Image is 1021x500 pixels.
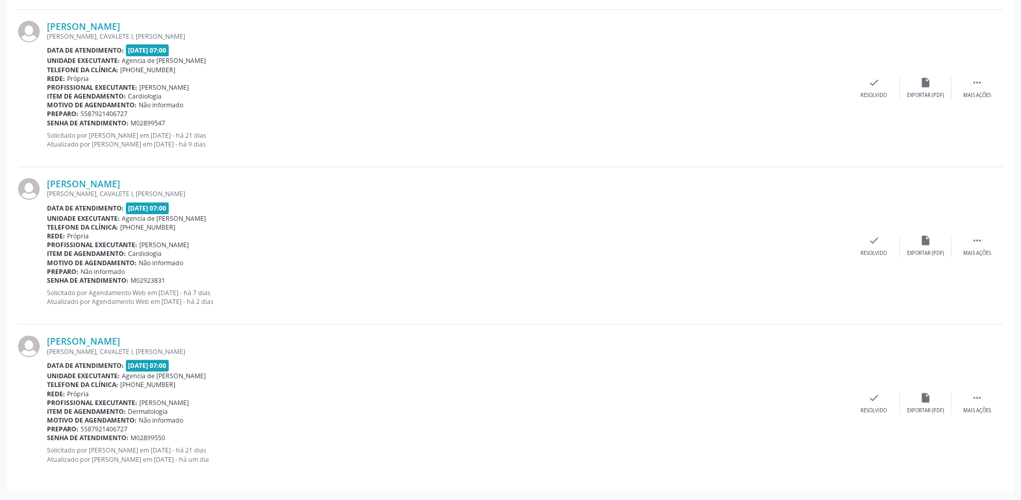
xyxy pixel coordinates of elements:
span: Não informado [139,101,183,109]
b: Item de agendamento: [47,407,126,416]
span: 5587921406727 [80,109,127,118]
b: Item de agendamento: [47,92,126,101]
span: Agencia de [PERSON_NAME] [122,56,206,65]
span: M02923831 [131,276,165,285]
span: [PHONE_NUMBER] [120,380,175,389]
span: Dermatologia [128,407,168,416]
b: Motivo de agendamento: [47,101,137,109]
b: Unidade executante: [47,56,120,65]
span: M02899547 [131,119,165,127]
b: Unidade executante: [47,372,120,380]
span: Cardiologia [128,249,161,258]
span: Própria [67,232,89,240]
i: check [868,77,880,88]
a: [PERSON_NAME] [47,21,120,32]
span: [DATE] 07:00 [126,44,169,56]
b: Preparo: [47,109,78,118]
a: [PERSON_NAME] [47,335,120,347]
b: Preparo: [47,267,78,276]
span: [PERSON_NAME] [139,398,189,407]
b: Profissional executante: [47,83,137,92]
div: Resolvido [861,250,887,257]
i:  [971,392,983,404]
i:  [971,77,983,88]
b: Rede: [47,390,65,398]
b: Telefone da clínica: [47,223,118,232]
span: Cardiologia [128,92,161,101]
p: Solicitado por Agendamento Web em [DATE] - há 7 dias Atualizado por Agendamento Web em [DATE] - h... [47,288,848,306]
div: [PERSON_NAME], CAVALETE I, [PERSON_NAME] [47,32,848,41]
b: Telefone da clínica: [47,66,118,74]
div: Exportar (PDF) [907,407,944,414]
span: [PHONE_NUMBER] [120,223,175,232]
p: Solicitado por [PERSON_NAME] em [DATE] - há 21 dias Atualizado por [PERSON_NAME] em [DATE] - há u... [47,446,848,463]
b: Motivo de agendamento: [47,259,137,267]
div: [PERSON_NAME], CAVALETE I, [PERSON_NAME] [47,189,848,198]
b: Rede: [47,232,65,240]
span: [PHONE_NUMBER] [120,66,175,74]
div: Exportar (PDF) [907,92,944,99]
div: Mais ações [963,92,991,99]
span: Própria [67,390,89,398]
div: Mais ações [963,250,991,257]
b: Item de agendamento: [47,249,126,258]
b: Senha de atendimento: [47,276,128,285]
span: 5587921406727 [80,425,127,433]
i: check [868,235,880,246]
b: Profissional executante: [47,398,137,407]
span: [PERSON_NAME] [139,83,189,92]
span: Agencia de [PERSON_NAME] [122,372,206,380]
span: Agencia de [PERSON_NAME] [122,214,206,223]
b: Profissional executante: [47,240,137,249]
span: Não informado [80,267,125,276]
b: Unidade executante: [47,214,120,223]
span: Própria [67,74,89,83]
i: insert_drive_file [920,77,931,88]
span: Não informado [139,259,183,267]
div: Resolvido [861,407,887,414]
i: insert_drive_file [920,392,931,404]
div: [PERSON_NAME], CAVALETE I, [PERSON_NAME] [47,347,848,356]
b: Preparo: [47,425,78,433]
img: img [18,335,40,357]
div: Mais ações [963,407,991,414]
b: Rede: [47,74,65,83]
b: Data de atendimento: [47,46,124,55]
span: M02899550 [131,433,165,442]
b: Motivo de agendamento: [47,416,137,425]
b: Senha de atendimento: [47,433,128,442]
b: Telefone da clínica: [47,380,118,389]
a: [PERSON_NAME] [47,178,120,189]
i: check [868,392,880,404]
span: [DATE] 07:00 [126,202,169,214]
div: Exportar (PDF) [907,250,944,257]
b: Data de atendimento: [47,204,124,213]
span: Não informado [139,416,183,425]
span: [PERSON_NAME] [139,240,189,249]
i:  [971,235,983,246]
b: Senha de atendimento: [47,119,128,127]
span: [DATE] 07:00 [126,360,169,372]
p: Solicitado por [PERSON_NAME] em [DATE] - há 21 dias Atualizado por [PERSON_NAME] em [DATE] - há 9... [47,131,848,149]
div: Resolvido [861,92,887,99]
img: img [18,21,40,42]
img: img [18,178,40,200]
i: insert_drive_file [920,235,931,246]
b: Data de atendimento: [47,361,124,370]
